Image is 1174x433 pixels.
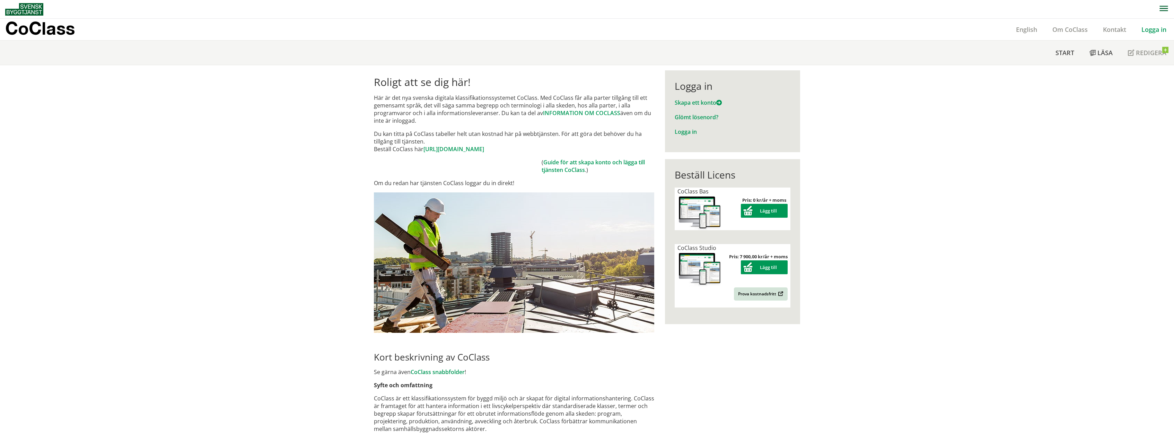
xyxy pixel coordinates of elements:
[542,158,645,174] a: Guide för att skapa konto och lägga till tjänsten CoClass
[374,192,654,333] img: login.jpg
[675,113,718,121] a: Glömt lösenord?
[675,128,697,136] a: Logga in
[777,291,783,296] img: Outbound.png
[1055,49,1074,57] span: Start
[729,253,788,260] strong: Pris: 7 900,00 kr/år + moms
[741,264,788,270] a: Lägg till
[741,208,788,214] a: Lägg till
[411,368,465,376] a: CoClass snabbfolder
[677,244,716,252] span: CoClass Studio
[374,179,654,187] p: Om du redan har tjänsten CoClass loggar du in direkt!
[374,76,654,88] h1: Roligt att se dig här!
[742,197,786,203] strong: Pris: 0 kr/år + moms
[677,252,722,287] img: coclass-license.jpg
[675,80,790,92] div: Logga in
[677,188,709,195] span: CoClass Bas
[1008,25,1045,34] a: English
[5,3,43,16] img: Svensk Byggtjänst
[1095,25,1134,34] a: Kontakt
[1097,49,1113,57] span: Läsa
[374,352,654,363] h2: Kort beskrivning av CoClass
[374,381,432,389] strong: Syfte och omfattning
[374,395,654,433] p: CoClass är ett klassifikationssystem för byggd miljö och är skapat för digital informationshanter...
[5,19,90,40] a: CoClass
[677,195,722,230] img: coclass-license.jpg
[543,109,620,117] a: INFORMATION OM COCLASS
[1134,25,1174,34] a: Logga in
[741,204,788,218] button: Lägg till
[675,99,722,106] a: Skapa ett konto
[374,130,654,153] p: Du kan titta på CoClass tabeller helt utan kostnad här på webbtjänsten. För att göra det behöver ...
[675,169,790,181] div: Beställ Licens
[1082,41,1120,65] a: Läsa
[423,145,484,153] a: [URL][DOMAIN_NAME]
[5,24,75,32] p: CoClass
[542,158,654,174] td: ( .)
[1045,25,1095,34] a: Om CoClass
[741,260,788,274] button: Lägg till
[1048,41,1082,65] a: Start
[374,94,654,124] p: Här är det nya svenska digitala klassifikationssystemet CoClass. Med CoClass får alla parter till...
[734,287,788,301] a: Prova kostnadsfritt
[374,368,654,376] p: Se gärna även !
